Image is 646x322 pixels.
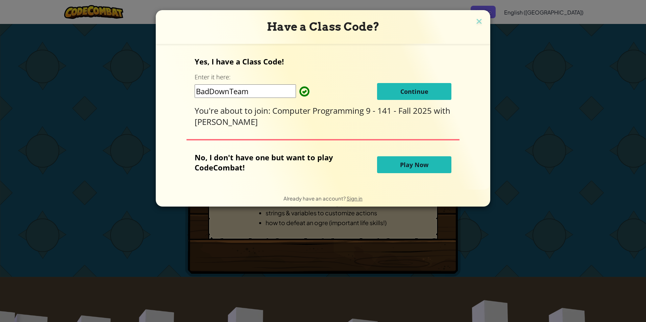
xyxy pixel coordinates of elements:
img: close icon [475,17,483,27]
button: Play Now [377,156,451,173]
label: Enter it here: [195,73,230,81]
span: You're about to join: [195,105,272,116]
p: Yes, I have a Class Code! [195,56,451,66]
span: with [434,105,450,116]
span: Computer Programming 9 - 141 - Fall 2025 [272,105,434,116]
span: Continue [400,87,428,96]
span: [PERSON_NAME] [195,116,258,127]
span: Already have an account? [283,195,347,202]
span: Have a Class Code? [267,20,379,33]
button: Continue [377,83,451,100]
a: Sign in [347,195,363,202]
span: Play Now [400,161,428,169]
p: No, I don't have one but want to play CodeCombat! [195,152,343,172]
